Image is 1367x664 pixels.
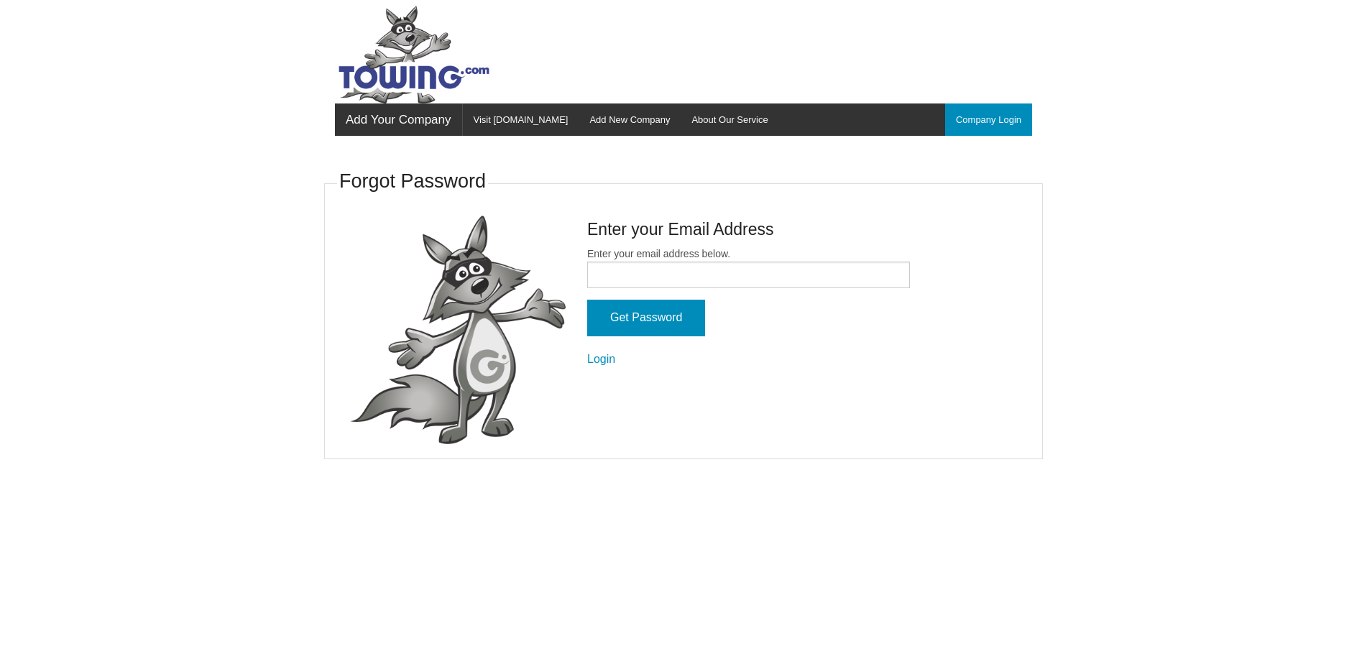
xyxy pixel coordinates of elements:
a: Add Your Company [335,103,462,136]
h4: Enter your Email Address [587,218,910,241]
a: Add New Company [579,103,681,136]
h3: Forgot Password [339,168,486,195]
input: Get Password [587,300,705,336]
img: Towing.com Logo [335,6,493,103]
a: Visit [DOMAIN_NAME] [463,103,579,136]
a: About Our Service [681,103,778,136]
a: Login [587,353,615,365]
label: Enter your email address below. [587,246,910,288]
img: fox-Presenting.png [350,216,566,445]
a: Company Login [945,103,1032,136]
input: Enter your email address below. [587,262,910,288]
